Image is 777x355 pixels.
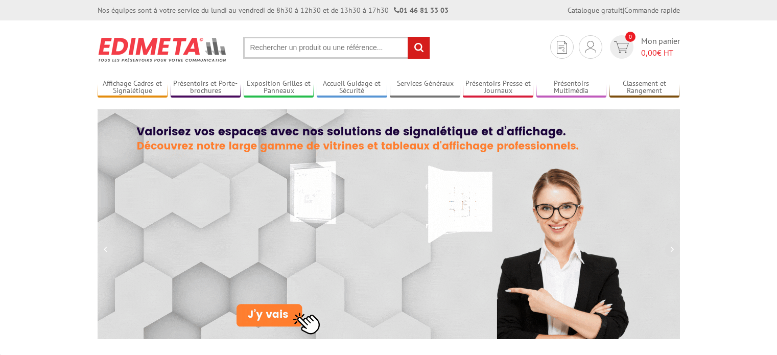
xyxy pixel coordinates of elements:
a: Affichage Cadres et Signalétique [98,79,168,96]
strong: 01 46 81 33 03 [394,6,449,15]
input: rechercher [408,37,430,59]
img: devis rapide [557,41,567,54]
a: Présentoirs et Porte-brochures [171,79,241,96]
a: Classement et Rangement [609,79,680,96]
a: Commande rapide [624,6,680,15]
span: 0,00 [641,48,657,58]
a: Présentoirs Presse et Journaux [463,79,533,96]
img: Présentoir, panneau, stand - Edimeta - PLV, affichage, mobilier bureau, entreprise [98,31,228,68]
div: Nos équipes sont à votre service du lundi au vendredi de 8h30 à 12h30 et de 13h30 à 17h30 [98,5,449,15]
a: devis rapide 0 Mon panier 0,00€ HT [607,35,680,59]
img: devis rapide [614,41,629,53]
span: € HT [641,47,680,59]
span: 0 [625,32,635,42]
span: Mon panier [641,35,680,59]
a: Accueil Guidage et Sécurité [317,79,387,96]
a: Présentoirs Multimédia [536,79,607,96]
a: Exposition Grilles et Panneaux [244,79,314,96]
img: devis rapide [585,41,596,53]
div: | [568,5,680,15]
a: Catalogue gratuit [568,6,623,15]
input: Rechercher un produit ou une référence... [243,37,430,59]
a: Services Généraux [390,79,460,96]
